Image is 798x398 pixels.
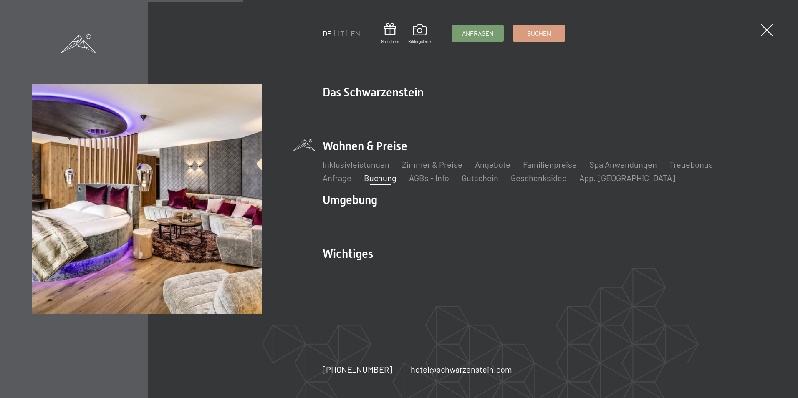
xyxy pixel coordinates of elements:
a: Spa Anwendungen [589,159,657,169]
a: Treuebonus [669,159,713,169]
a: AGBs - Info [409,173,449,183]
a: Inklusivleistungen [323,159,389,169]
a: Gutschein [381,23,399,44]
a: EN [351,29,360,38]
a: Buchung [364,173,396,183]
a: hotel@schwarzenstein.com [411,363,512,375]
a: Zimmer & Preise [402,159,462,169]
span: Bildergalerie [408,38,431,44]
a: Gutschein [462,173,498,183]
a: Familienpreise [523,159,577,169]
a: Anfrage [323,173,351,183]
span: [PHONE_NUMBER] [323,364,392,374]
a: DE [323,29,332,38]
span: Buchen [527,29,551,38]
a: Bildergalerie [408,24,431,44]
a: Buchen [513,25,565,41]
a: App. [GEOGRAPHIC_DATA] [579,173,675,183]
a: Anfragen [452,25,503,41]
a: [PHONE_NUMBER] [323,363,392,375]
span: Anfragen [462,29,493,38]
a: Geschenksidee [511,173,567,183]
a: IT [338,29,344,38]
span: Gutschein [381,38,399,44]
a: Angebote [475,159,510,169]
